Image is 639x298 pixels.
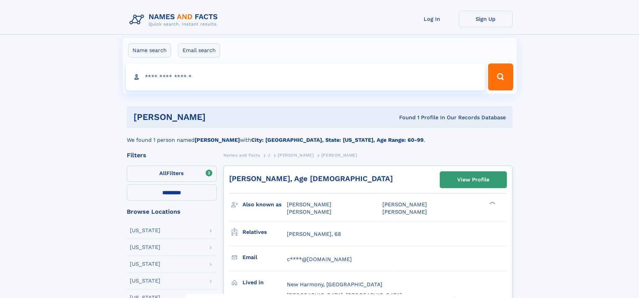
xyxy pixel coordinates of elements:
[127,128,513,144] div: We found 1 person named with .
[243,252,287,263] h3: Email
[459,11,513,27] a: Sign Up
[127,166,217,182] label: Filters
[488,201,496,205] div: ❯
[126,63,485,90] input: search input
[130,228,160,233] div: [US_STATE]
[130,278,160,284] div: [US_STATE]
[405,11,459,27] a: Log In
[287,201,331,208] span: [PERSON_NAME]
[302,114,506,121] div: Found 1 Profile In Our Records Database
[278,151,314,159] a: [PERSON_NAME]
[382,201,427,208] span: [PERSON_NAME]
[287,209,331,215] span: [PERSON_NAME]
[130,261,160,267] div: [US_STATE]
[130,245,160,250] div: [US_STATE]
[268,151,270,159] a: J
[457,172,489,187] div: View Profile
[488,63,513,90] button: Search Button
[128,43,171,57] label: Name search
[127,152,217,158] div: Filters
[178,43,220,57] label: Email search
[251,137,424,143] b: City: [GEOGRAPHIC_DATA], State: [US_STATE], Age Range: 60-99
[134,113,303,121] h1: [PERSON_NAME]
[127,209,217,215] div: Browse Locations
[440,172,507,188] a: View Profile
[287,281,382,288] span: New Harmony, [GEOGRAPHIC_DATA]
[127,11,223,29] img: Logo Names and Facts
[382,209,427,215] span: [PERSON_NAME]
[159,170,166,176] span: All
[278,153,314,158] span: [PERSON_NAME]
[195,137,240,143] b: [PERSON_NAME]
[243,226,287,238] h3: Relatives
[287,230,341,238] a: [PERSON_NAME], 68
[223,151,260,159] a: Names and Facts
[229,174,393,183] a: [PERSON_NAME], Age [DEMOGRAPHIC_DATA]
[243,277,287,288] h3: Lived in
[243,199,287,210] h3: Also known as
[268,153,270,158] span: J
[321,153,357,158] span: [PERSON_NAME]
